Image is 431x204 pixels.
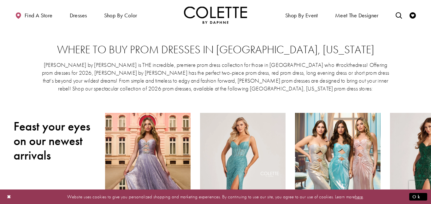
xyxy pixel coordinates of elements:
a: here [355,193,363,200]
span: Shop by color [103,6,139,24]
button: Submit Dialog [409,193,427,201]
img: Colette by Daphne [184,6,247,24]
span: Find a store [25,12,53,19]
span: Dresses [70,12,87,19]
span: Meet the designer [335,12,379,19]
span: Shop By Event [284,6,320,24]
a: Check Wishlist [408,6,417,24]
a: Find a store [14,6,54,24]
a: Visit Home Page [184,6,247,24]
p: Website uses cookies to give you personalized shopping and marketing experiences. By continuing t... [45,192,386,201]
p: [PERSON_NAME] by [PERSON_NAME] is THE incredible, premiere prom dress collection for those in [GE... [41,61,390,92]
span: Shop By Event [285,12,318,19]
button: Close Dialog [4,191,15,202]
span: Dresses [68,6,89,24]
h2: Feast your eyes on our newest arrivals [14,119,96,163]
a: Meet the designer [334,6,380,24]
a: Toggle search [394,6,404,24]
h2: Where to buy prom dresses in [GEOGRAPHIC_DATA], [US_STATE] [26,44,405,56]
span: Shop by color [104,12,137,19]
